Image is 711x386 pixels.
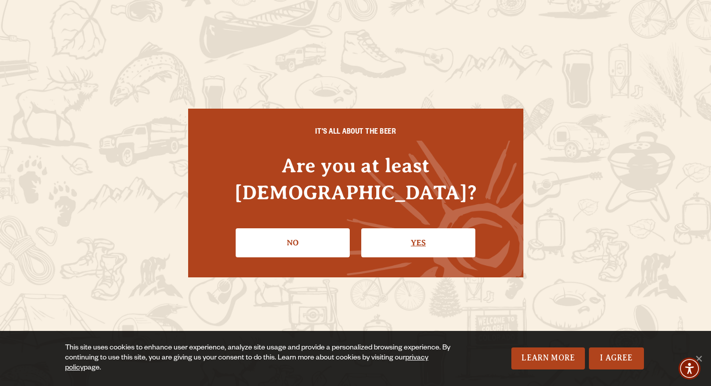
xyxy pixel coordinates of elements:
[678,357,700,379] div: Accessibility Menu
[236,228,350,257] a: No
[65,354,428,372] a: privacy policy
[65,343,462,373] div: This site uses cookies to enhance user experience, analyze site usage and provide a personalized ...
[361,228,475,257] a: Confirm I'm 21 or older
[511,347,585,369] a: Learn More
[208,152,503,205] h4: Are you at least [DEMOGRAPHIC_DATA]?
[589,347,644,369] a: I Agree
[208,129,503,138] h6: IT'S ALL ABOUT THE BEER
